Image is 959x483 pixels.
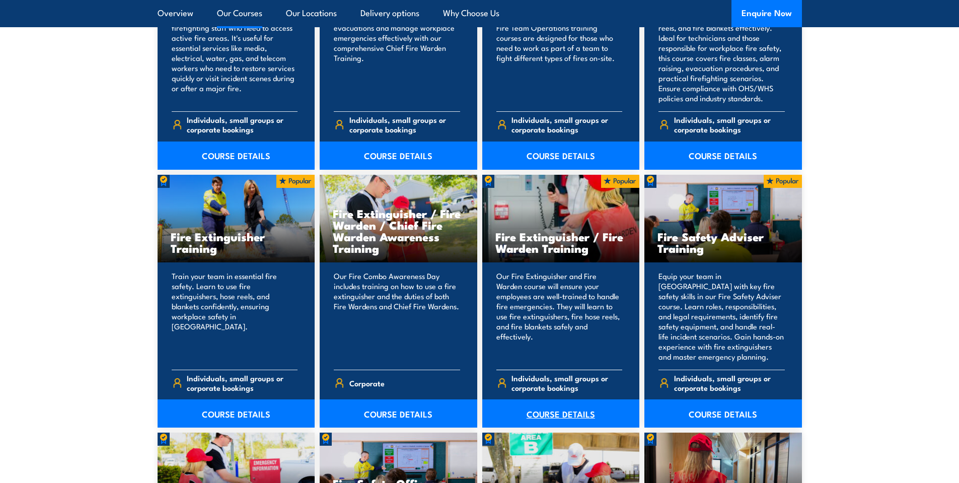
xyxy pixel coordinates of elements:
[674,115,785,134] span: Individuals, small groups or corporate bookings
[658,271,785,362] p: Equip your team in [GEOGRAPHIC_DATA] with key fire safety skills in our Fire Safety Adviser cours...
[658,13,785,103] p: Learn to use fire extinguishers, hose reels, and fire blankets effectively. Ideal for technicians...
[657,231,789,254] h3: Fire Safety Adviser Training
[511,373,622,392] span: Individuals, small groups or corporate bookings
[187,115,298,134] span: Individuals, small groups or corporate bookings
[187,373,298,392] span: Individuals, small groups or corporate bookings
[644,399,802,428] a: COURSE DETAILS
[158,142,315,170] a: COURSE DETAILS
[333,208,464,254] h3: Fire Extinguisher / Fire Warden / Chief Fire Warden Awareness Training
[320,399,477,428] a: COURSE DETAILS
[334,13,460,103] p: Develop the skills to lead emergency evacuations and manage workplace emergencies effectively wit...
[172,13,298,103] p: This 4-hour program is for non-firefighting staff who need to access active fire areas. It's usef...
[349,375,385,391] span: Corporate
[674,373,785,392] span: Individuals, small groups or corporate bookings
[171,231,302,254] h3: Fire Extinguisher Training
[334,271,460,362] p: Our Fire Combo Awareness Day includes training on how to use a fire extinguisher and the duties o...
[320,142,477,170] a: COURSE DETAILS
[482,399,640,428] a: COURSE DETAILS
[172,271,298,362] p: Train your team in essential fire safety. Learn to use fire extinguishers, hose reels, and blanke...
[644,142,802,170] a: COURSE DETAILS
[158,399,315,428] a: COURSE DETAILS
[495,231,627,254] h3: Fire Extinguisher / Fire Warden Training
[496,271,623,362] p: Our Fire Extinguisher and Fire Warden course will ensure your employees are well-trained to handl...
[349,115,460,134] span: Individuals, small groups or corporate bookings
[496,13,623,103] p: Our nationally accredited Conduct Fire Team Operations training courses are designed for those wh...
[511,115,622,134] span: Individuals, small groups or corporate bookings
[482,142,640,170] a: COURSE DETAILS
